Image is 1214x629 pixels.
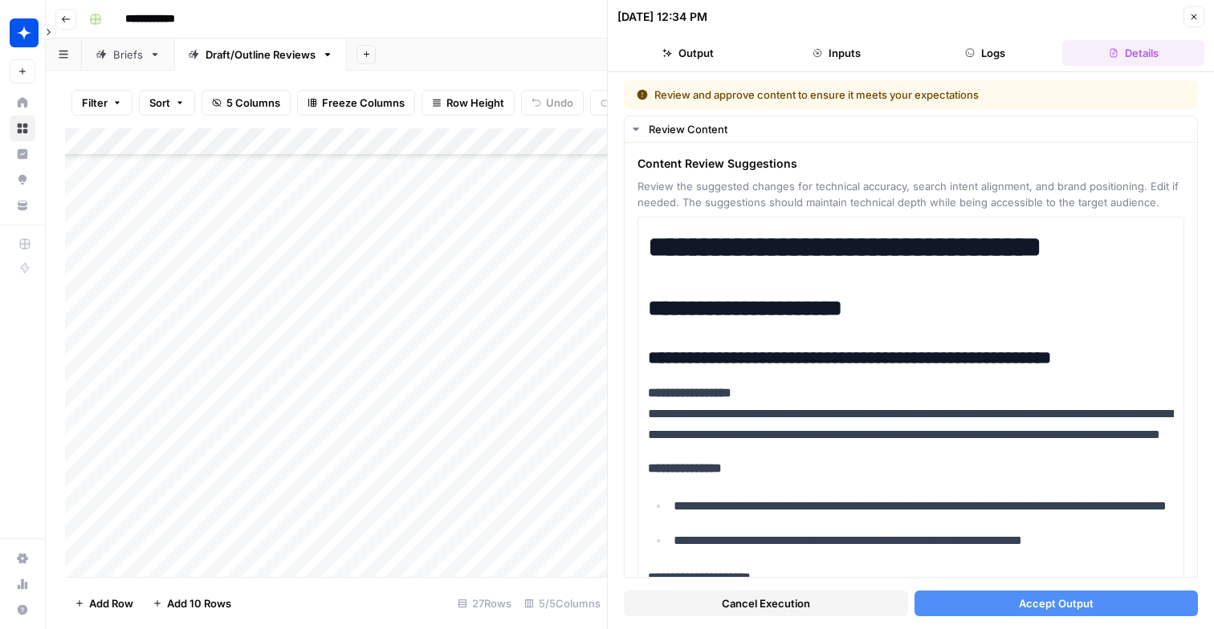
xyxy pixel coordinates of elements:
[637,87,1082,103] div: Review and approve content to ensure it meets your expectations
[625,116,1197,142] button: Review Content
[139,90,195,116] button: Sort
[10,18,39,47] img: Wiz Logo
[422,90,515,116] button: Row Height
[617,9,707,25] div: [DATE] 12:34 PM
[167,595,231,611] span: Add 10 Rows
[766,40,908,66] button: Inputs
[638,156,1184,172] span: Content Review Suggestions
[915,40,1057,66] button: Logs
[71,90,132,116] button: Filter
[206,47,316,63] div: Draft/Outline Reviews
[722,595,810,611] span: Cancel Execution
[113,47,143,63] div: Briefs
[149,95,170,111] span: Sort
[10,571,35,597] a: Usage
[10,13,35,53] button: Workspace: Wiz
[649,121,1188,137] div: Review Content
[10,116,35,141] a: Browse
[82,39,174,71] a: Briefs
[10,597,35,623] button: Help + Support
[1062,40,1204,66] button: Details
[174,39,347,71] a: Draft/Outline Reviews
[521,90,584,116] button: Undo
[10,546,35,571] a: Settings
[617,40,760,66] button: Output
[89,595,133,611] span: Add Row
[10,141,35,167] a: Insights
[638,178,1184,210] span: Review the suggested changes for technical accuracy, search intent alignment, and brand positioni...
[624,590,908,616] button: Cancel Execution
[10,167,35,193] a: Opportunities
[297,90,415,116] button: Freeze Columns
[65,590,143,616] button: Add Row
[143,590,241,616] button: Add 10 Rows
[1019,595,1094,611] span: Accept Output
[546,95,573,111] span: Undo
[446,95,504,111] span: Row Height
[82,95,108,111] span: Filter
[226,95,280,111] span: 5 Columns
[915,590,1199,616] button: Accept Output
[518,590,607,616] div: 5/5 Columns
[202,90,291,116] button: 5 Columns
[322,95,405,111] span: Freeze Columns
[451,590,518,616] div: 27 Rows
[10,193,35,218] a: Your Data
[10,90,35,116] a: Home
